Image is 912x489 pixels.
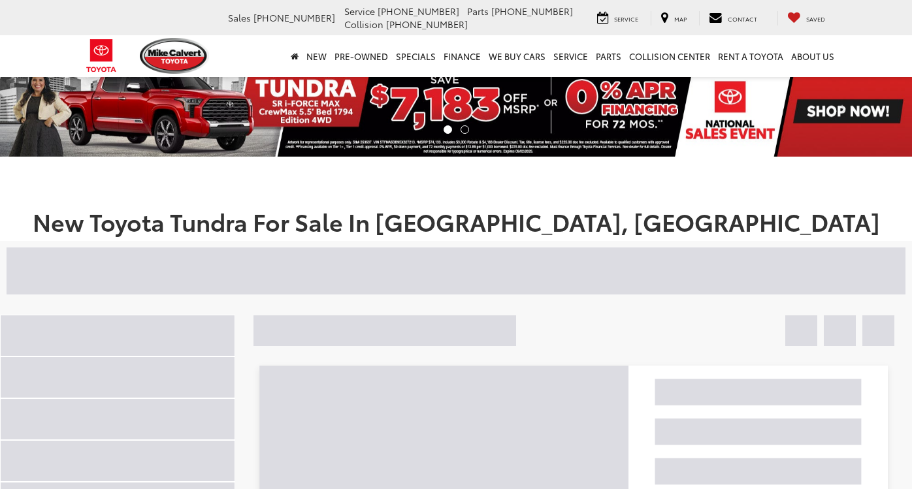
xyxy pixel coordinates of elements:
a: Pre-Owned [331,35,392,77]
a: Service [549,35,592,77]
a: Map [651,11,696,25]
span: Service [614,14,638,23]
a: Specials [392,35,440,77]
a: New [302,35,331,77]
a: My Saved Vehicles [777,11,835,25]
a: Finance [440,35,485,77]
span: Sales [228,11,251,24]
span: [PHONE_NUMBER] [378,5,459,18]
img: Mike Calvert Toyota [140,38,209,74]
span: Map [674,14,687,23]
span: Collision [344,18,383,31]
span: [PHONE_NUMBER] [386,18,468,31]
a: About Us [787,35,838,77]
span: Saved [806,14,825,23]
span: Service [344,5,375,18]
a: Rent a Toyota [714,35,787,77]
a: Contact [699,11,767,25]
a: WE BUY CARS [485,35,549,77]
img: Toyota [77,35,126,77]
span: [PHONE_NUMBER] [491,5,573,18]
a: Collision Center [625,35,714,77]
a: Parts [592,35,625,77]
span: Parts [467,5,489,18]
span: [PHONE_NUMBER] [253,11,335,24]
a: Service [587,11,648,25]
span: Contact [728,14,757,23]
a: Home [287,35,302,77]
